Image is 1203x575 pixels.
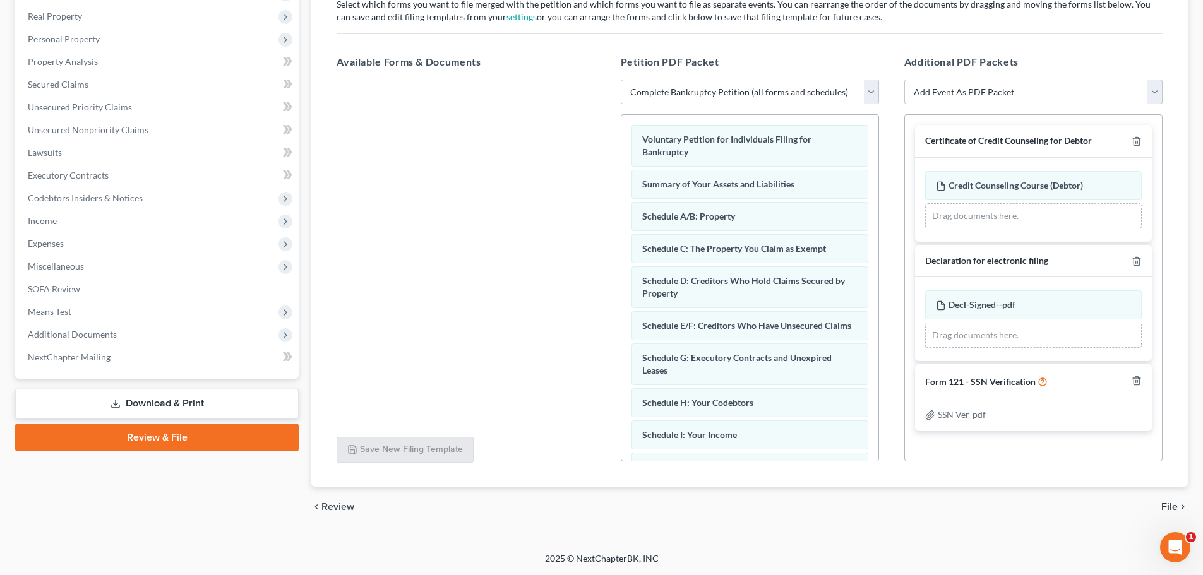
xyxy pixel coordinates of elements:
[148,20,173,45] img: Profile image for James
[925,323,1142,348] div: Drag documents here.
[28,238,64,249] span: Expenses
[18,322,234,345] div: Amendments
[925,376,1036,387] span: Form 121 - SSN Verification
[26,244,212,270] div: Statement of Financial Affairs - Payments Made in the Last 90 days
[28,283,80,294] span: SOFA Review
[28,124,148,135] span: Unsecured Nonpriority Claims
[1160,532,1190,562] iframe: Intercom live chat
[949,180,1083,191] span: Credit Counseling Course (Debtor)
[642,179,794,189] span: Summary of Your Assets and Liabilities
[904,54,1163,69] h5: Additional PDF Packets
[28,425,56,434] span: Home
[28,33,100,44] span: Personal Property
[18,346,299,369] a: NextChapter Mailing
[938,409,986,420] span: SSN Ver-pdf
[18,141,299,164] a: Lawsuits
[28,329,117,340] span: Additional Documents
[25,111,227,133] p: How can we help?
[28,11,82,21] span: Real Property
[642,429,737,440] span: Schedule I: Your Income
[26,280,212,293] div: Attorney's Disclosure of Compensation
[18,299,234,322] div: Adding Income
[28,193,143,203] span: Codebtors Insiders & Notices
[28,102,132,112] span: Unsecured Priority Claims
[642,352,832,376] span: Schedule G: Executory Contracts and Unexpired Leases
[84,394,168,444] button: Messages
[311,502,321,512] i: chevron_left
[642,320,851,331] span: Schedule E/F: Creditors Who Have Unsecured Claims
[124,20,149,45] img: Profile image for Lindsey
[26,327,212,340] div: Amendments
[311,502,367,512] button: chevron_left Review
[18,50,299,73] a: Property Analysis
[642,397,753,408] span: Schedule H: Your Codebtors
[642,134,811,157] span: Voluntary Petition for Individuals Filing for Bankruptcy
[321,502,354,512] span: Review
[169,394,253,444] button: Help
[26,159,211,172] div: Send us a message
[25,28,99,40] img: logo
[925,255,1048,266] span: Declaration for electronic filing
[26,304,212,317] div: Adding Income
[337,54,595,69] h5: Available Forms & Documents
[18,119,299,141] a: Unsecured Nonpriority Claims
[925,135,1092,146] span: Certificate of Credit Counseling for Debtor
[1186,532,1196,542] span: 1
[28,147,62,158] span: Lawsuits
[1178,502,1188,512] i: chevron_right
[28,352,111,362] span: NextChapter Mailing
[18,239,234,275] div: Statement of Financial Affairs - Payments Made in the Last 90 days
[217,20,240,43] div: Close
[28,261,84,271] span: Miscellaneous
[642,275,845,299] span: Schedule D: Creditors Who Hold Claims Secured by Property
[621,56,719,68] span: Petition PDF Packet
[18,73,299,96] a: Secured Claims
[26,215,102,228] span: Search for help
[18,278,299,300] a: SOFA Review
[105,425,148,434] span: Messages
[506,11,537,22] a: settings
[172,20,197,45] img: Profile image for Emma
[949,299,1015,310] span: Decl-Signed--pdf
[200,425,220,434] span: Help
[15,424,299,451] a: Review & File
[925,203,1142,228] div: Drag documents here.
[26,172,211,186] div: We typically reply in a few hours
[25,90,227,111] p: Hi there!
[28,306,71,317] span: Means Test
[18,96,299,119] a: Unsecured Priority Claims
[642,211,735,222] span: Schedule A/B: Property
[28,79,88,90] span: Secured Claims
[13,148,240,196] div: Send us a messageWe typically reply in a few hours
[28,56,98,67] span: Property Analysis
[18,208,234,234] button: Search for help
[18,164,299,187] a: Executory Contracts
[337,437,474,463] button: Save New Filing Template
[28,170,109,181] span: Executory Contracts
[15,389,299,418] a: Download & Print
[1161,502,1178,512] span: File
[28,215,57,226] span: Income
[642,243,826,254] span: Schedule C: The Property You Claim as Exempt
[18,275,234,299] div: Attorney's Disclosure of Compensation
[242,552,962,575] div: 2025 © NextChapterBK, INC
